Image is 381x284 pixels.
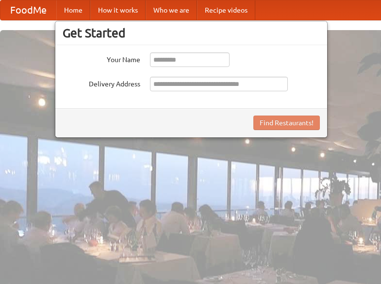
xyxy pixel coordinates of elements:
[63,77,140,89] label: Delivery Address
[197,0,255,20] a: Recipe videos
[146,0,197,20] a: Who we are
[63,26,320,40] h3: Get Started
[90,0,146,20] a: How it works
[63,52,140,65] label: Your Name
[253,116,320,130] button: Find Restaurants!
[0,0,56,20] a: FoodMe
[56,0,90,20] a: Home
